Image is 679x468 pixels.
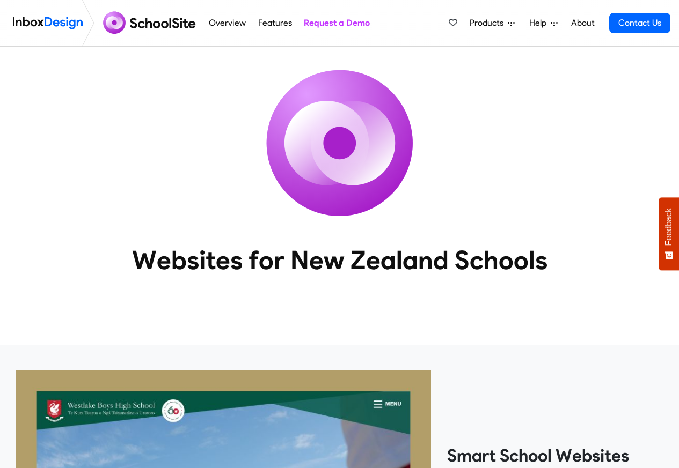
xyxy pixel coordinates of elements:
[301,12,373,34] a: Request a Demo
[243,47,436,240] img: icon_schoolsite.svg
[206,12,249,34] a: Overview
[255,12,295,34] a: Features
[609,13,670,33] a: Contact Us
[568,12,597,34] a: About
[659,197,679,270] button: Feedback - Show survey
[465,12,519,34] a: Products
[525,12,562,34] a: Help
[85,244,595,276] heading: Websites for New Zealand Schools
[447,445,663,466] heading: Smart School Websites
[529,17,551,29] span: Help
[470,17,508,29] span: Products
[99,10,203,36] img: schoolsite logo
[664,208,674,246] span: Feedback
